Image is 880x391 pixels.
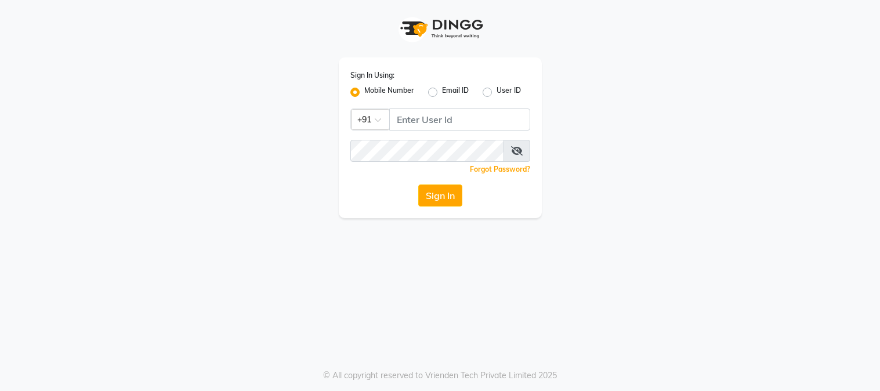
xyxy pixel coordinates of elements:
input: Username [350,140,504,162]
img: logo1.svg [394,12,487,46]
label: Mobile Number [364,85,414,99]
a: Forgot Password? [470,165,530,173]
input: Username [389,108,530,131]
label: Email ID [442,85,469,99]
label: User ID [497,85,521,99]
button: Sign In [418,184,462,207]
label: Sign In Using: [350,70,394,81]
